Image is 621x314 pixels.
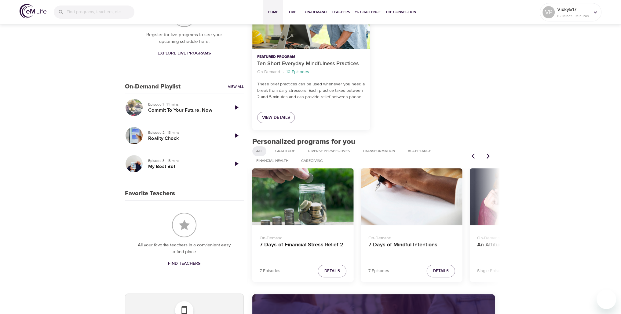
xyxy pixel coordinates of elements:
h5: Commit To Your Future, Now [148,107,224,114]
p: Register for live programs to see your upcoming schedule here. [137,32,232,45]
p: Featured Program [257,54,365,60]
span: Details [324,267,340,275]
div: All [252,146,266,156]
h4: 7 Days of Financial Stress Relief 2 [260,241,346,256]
h5: My Best Bet [148,163,224,170]
button: 7 Days of Financial Stress Relief 2 [252,168,354,226]
p: 7 Episodes [260,268,280,274]
p: On-Demand [477,233,564,241]
p: On-Demand [260,233,346,241]
iframe: Button to launch messaging window [597,290,616,309]
button: Reality Check [125,126,143,145]
img: Favorite Teachers [172,213,196,237]
input: Find programs, teachers, etc... [67,6,134,19]
button: Previous items [468,149,481,163]
span: All [253,148,266,154]
button: Next items [481,149,495,163]
p: 7 Episodes [368,268,389,274]
a: Find Teachers [166,258,203,269]
span: 1% Challenge [355,9,381,15]
span: Find Teachers [168,260,200,267]
span: Diverse Perspectives [304,148,353,154]
span: Transformation [359,148,399,154]
span: Acceptance [404,148,435,154]
span: Explore Live Programs [158,50,211,57]
a: View All [228,84,244,89]
div: VP [542,6,555,18]
p: Episode 1 · 14 mins [148,102,224,107]
h2: Personalized programs for you [252,137,495,146]
p: Episode 2 · 13 mins [148,130,224,135]
span: On-Demand [305,9,327,15]
div: Caregiving [297,156,327,166]
button: Details [427,265,455,277]
li: · [283,68,284,76]
p: Episode 3 · 13 mins [148,158,224,163]
a: View Details [257,112,295,123]
h4: 7 Days of Mindful Intentions [368,241,455,256]
span: Gratitude [272,148,299,154]
a: Play Episode [229,156,244,171]
div: Gratitude [271,146,299,156]
div: Financial Health [252,156,292,166]
p: These brief practices can be used whenever you need a break from daily stressors. Each practice t... [257,81,365,100]
span: View Details [262,114,290,121]
p: 82 Mindful Minutes [557,13,590,19]
span: Financial Health [253,158,292,163]
p: Vicky517 [557,6,590,13]
p: 10 Episodes [286,69,309,75]
span: Teachers [332,9,350,15]
span: Caregiving [298,158,327,163]
h3: Favorite Teachers [125,190,175,197]
button: An Attitude of Gratitude [470,168,571,226]
div: Transformation [359,146,399,156]
h5: Reality Check [148,135,224,142]
div: Diverse Perspectives [304,146,354,156]
p: Single Episode [477,268,505,274]
span: Home [266,9,280,15]
button: 7 Days of Mindful Intentions [361,168,462,226]
button: Commit To Your Future, Now [125,98,143,117]
p: On-Demand [257,69,280,75]
button: Details [318,265,346,277]
button: My Best Bet [125,155,143,173]
a: Play Episode [229,100,244,115]
img: logo [20,4,46,18]
h3: On-Demand Playlist [125,83,181,90]
a: Explore Live Programs [155,48,213,59]
p: On-Demand [368,233,455,241]
span: Details [433,267,449,275]
h4: An Attitude of Gratitude [477,241,564,256]
a: Play Episode [229,128,244,143]
span: Live [285,9,300,15]
p: All your favorite teachers in a convienient easy to find place. [137,242,232,256]
div: Acceptance [404,146,435,156]
span: The Connection [385,9,416,15]
nav: breadcrumb [257,68,365,76]
p: Ten Short Everyday Mindfulness Practices [257,60,365,68]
